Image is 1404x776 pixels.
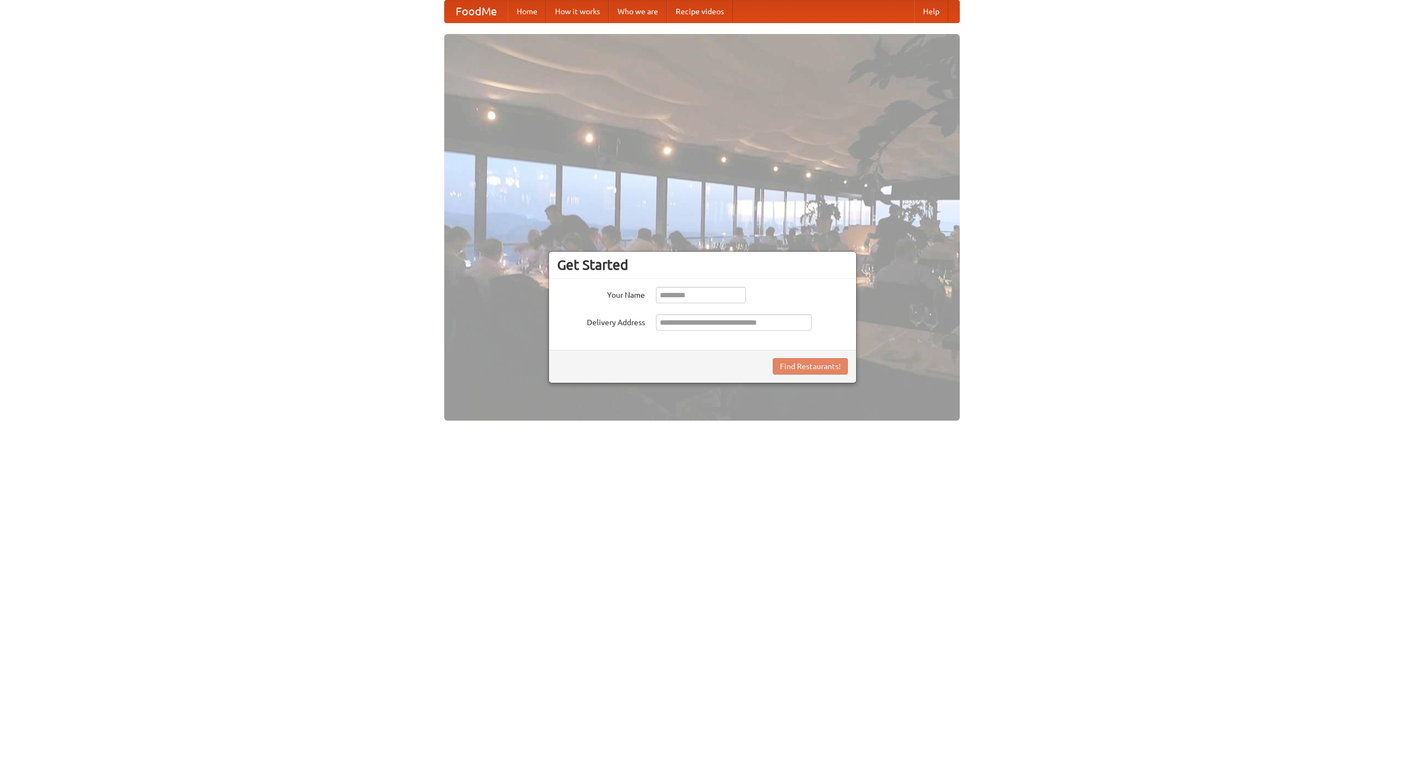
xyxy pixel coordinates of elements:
a: How it works [546,1,609,22]
a: Help [914,1,948,22]
button: Find Restaurants! [773,358,848,375]
label: Your Name [557,287,645,301]
a: Home [508,1,546,22]
a: Who we are [609,1,667,22]
a: FoodMe [445,1,508,22]
label: Delivery Address [557,314,645,328]
h3: Get Started [557,257,848,273]
a: Recipe videos [667,1,733,22]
